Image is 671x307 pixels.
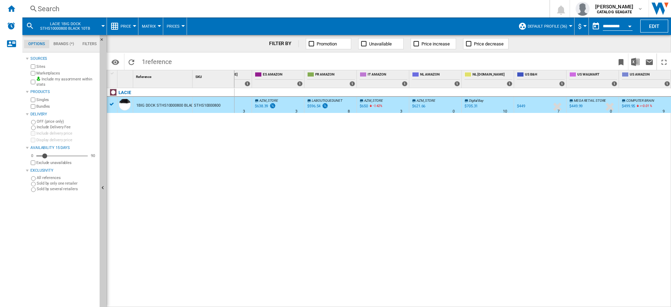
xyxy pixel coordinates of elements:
span: Reference [136,75,151,79]
input: Marketplaces [31,71,35,76]
div: SKU Sort None [194,70,234,81]
img: promotionV3.png [269,103,276,109]
div: $705.31 [463,103,478,110]
img: promotionV3.png [322,103,329,109]
label: OFF (price only) [37,119,97,124]
span: SKU [195,75,202,79]
input: Sold by several retailers [31,187,36,192]
label: Sold by several retailers [37,186,97,192]
span: Price increase [421,41,450,47]
span: Unavailable [369,41,392,47]
span: US B&H [525,72,565,78]
span: AZM_STORE [259,99,278,102]
span: -1.42 [373,104,380,108]
div: $596.54 [307,104,320,108]
md-slider: Availability [36,152,88,159]
span: IT AMAZON [368,72,407,78]
span: COMPUTER BRAIN [626,99,654,102]
input: Display delivery price [31,138,35,142]
div: $621.66 [411,103,425,110]
button: Matrix [142,17,159,35]
button: $ [578,17,585,35]
button: Prices [167,17,183,35]
button: md-calendar [589,19,603,33]
span: $ [578,23,582,30]
button: Send this report by email [642,53,656,70]
div: Delivery Time : 9 days [663,108,665,115]
button: Download in Excel [628,53,642,70]
div: $621.66 [412,104,425,108]
span: Promotion [317,41,337,47]
div: $449.99 [569,104,583,108]
div: 1 offers sold by US WALMART [612,81,617,86]
div: 1BIG DOCK STHS10000800 BLACK 10TB [136,98,206,114]
div: $499.95 [622,104,635,108]
div: 1 offers sold by NL AMAZON [454,81,460,86]
button: Price [121,17,135,35]
div: 1 offers sold by ES AMAZON [297,81,303,86]
div: 1 offers sold by AMAZON.CO.UK [245,81,250,86]
div: $499.95 [621,103,635,110]
md-tab-item: Brands (*) [49,40,78,48]
div: Sort None [194,70,234,81]
div: US B&H 1 offers sold by US B&H [515,70,566,88]
input: Include Delivery Fee [31,126,36,130]
input: Sites [31,64,35,69]
div: Exclusivity [30,168,97,173]
span: US WALMART [577,72,617,78]
div: Search [38,4,531,14]
span: FR AMAZON [315,72,355,78]
input: Display delivery price [31,160,35,165]
div: $638.39 [255,104,268,108]
div: Delivery Time : 0 day [610,108,612,115]
input: Include my assortment within stats [31,78,35,86]
input: All references [31,176,36,181]
b: CATALOG SEAGATE [597,10,632,14]
span: MEGA RETAIL STORE [574,99,606,102]
span: Digital Bay [469,99,484,102]
span: US AMAZON [630,72,670,78]
input: Bundles [31,104,35,109]
button: Maximize [657,53,671,70]
div: $638.39 [254,103,276,110]
div: 0 [29,153,35,158]
div: FILTER BY [269,40,299,47]
button: Unavailable [358,38,404,49]
input: OFF (price only) [31,120,36,124]
button: Open calendar [623,19,636,31]
div: Delivery Time : 3 days [243,108,245,115]
input: Singles [31,98,35,102]
span: Price decrease [474,41,504,47]
span: >-0.01 [640,104,649,108]
div: Sources [30,56,97,62]
div: 90 [89,153,97,158]
input: Include delivery price [31,131,35,136]
div: $705.31 [464,104,478,108]
div: Delivery Time : 3 days [295,108,297,115]
span: LABOUTIQUEDUNET [312,99,342,102]
span: Prices [167,24,180,29]
div: IT AMAZON 1 offers sold by IT AMAZON [358,70,409,88]
label: Sites [36,64,97,69]
div: LACIE 1BIG DOCK STHS10000800 BLACK 10TB [26,17,103,35]
label: All references [37,175,97,180]
img: profile.jpg [576,2,590,16]
div: STHS10000800 [193,97,234,113]
button: LACIE 1BIG DOCK STHS10000800 BLACK 10TB [37,17,100,35]
label: Include Delivery Fee [37,124,97,130]
label: Marketplaces [36,71,97,76]
label: Bundles [36,104,97,109]
img: excel-24x24.png [631,58,640,66]
button: Price decrease [463,38,508,49]
span: AZM_STORE [364,99,383,102]
span: NL [DOMAIN_NAME] [472,72,512,78]
span: Matrix [142,24,156,29]
div: 1 offers sold by US B&H [559,81,565,86]
div: $449.99 [568,103,583,110]
button: Options [108,56,122,68]
span: [PERSON_NAME] [595,3,633,10]
div: Price [110,17,135,35]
